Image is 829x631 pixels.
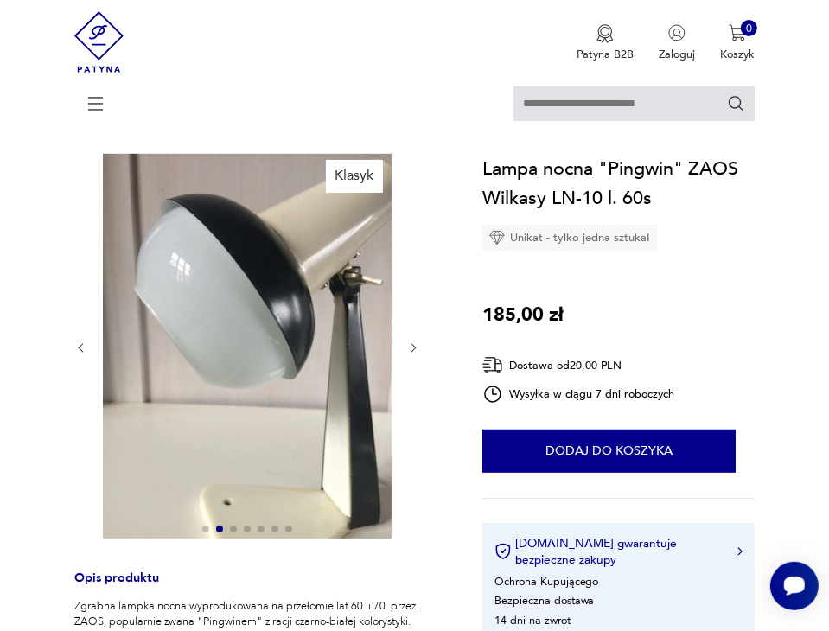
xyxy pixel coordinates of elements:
[74,573,445,599] h3: Opis produktu
[482,225,657,251] div: Unikat - tylko jedna sztuka!
[659,47,695,62] p: Zaloguj
[596,24,614,43] img: Ikona medalu
[482,154,755,213] h1: Lampa nocna "Pingwin" ZAOS Wilkasy LN-10 l. 60s
[737,547,743,556] img: Ikona strzałki w prawo
[659,24,695,62] button: Zaloguj
[326,160,384,193] div: Klasyk
[720,24,755,62] button: 0Koszyk
[741,20,758,37] div: 0
[103,154,392,539] img: Zdjęcie produktu Lampa nocna "Pingwin" ZAOS Wilkasy LN-10 l. 60s
[494,543,512,560] img: Ikona certyfikatu
[727,94,746,113] button: Szukaj
[494,613,571,628] li: 14 dni na zwrot
[577,47,634,62] p: Patyna B2B
[482,430,736,473] button: Dodaj do koszyka
[577,24,634,62] a: Ikona medaluPatyna B2B
[720,47,755,62] p: Koszyk
[729,24,746,41] img: Ikona koszyka
[482,384,674,405] div: Wysyłka w ciągu 7 dni roboczych
[482,300,564,329] p: 185,00 zł
[494,574,599,590] li: Ochrona Kupującego
[482,354,674,376] div: Dostawa od 20,00 PLN
[489,230,505,245] img: Ikona diamentu
[577,24,634,62] button: Patyna B2B
[494,593,595,609] li: Bezpieczna dostawa
[482,354,503,376] img: Ikona dostawy
[770,562,819,610] iframe: Smartsupp widget button
[668,24,686,41] img: Ikonka użytkownika
[494,535,743,568] button: [DOMAIN_NAME] gwarantuje bezpieczne zakupy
